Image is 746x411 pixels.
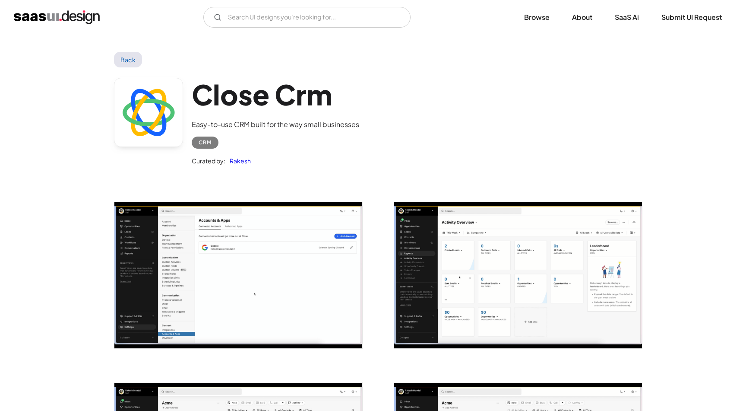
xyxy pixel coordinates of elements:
a: open lightbox [394,202,642,348]
div: CRM [199,137,212,148]
a: Browse [514,8,560,27]
a: Back [114,52,142,67]
a: home [14,10,100,24]
a: Rakesh [225,156,251,166]
a: About [562,8,603,27]
form: Email Form [203,7,411,28]
h1: Close Crm [192,78,359,111]
a: SaaS Ai [604,8,649,27]
a: open lightbox [114,202,362,348]
img: 667d3e72458bb01af5b69844_close%20crm%20acounts%20apps.png [114,202,362,348]
input: Search UI designs you're looking for... [203,7,411,28]
a: Submit UI Request [651,8,732,27]
div: Curated by: [192,156,225,166]
img: 667d3e727404bb2e04c0ed5e_close%20crm%20activity%20overview.png [394,202,642,348]
div: Easy-to-use CRM built for the way small businesses [192,119,359,130]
